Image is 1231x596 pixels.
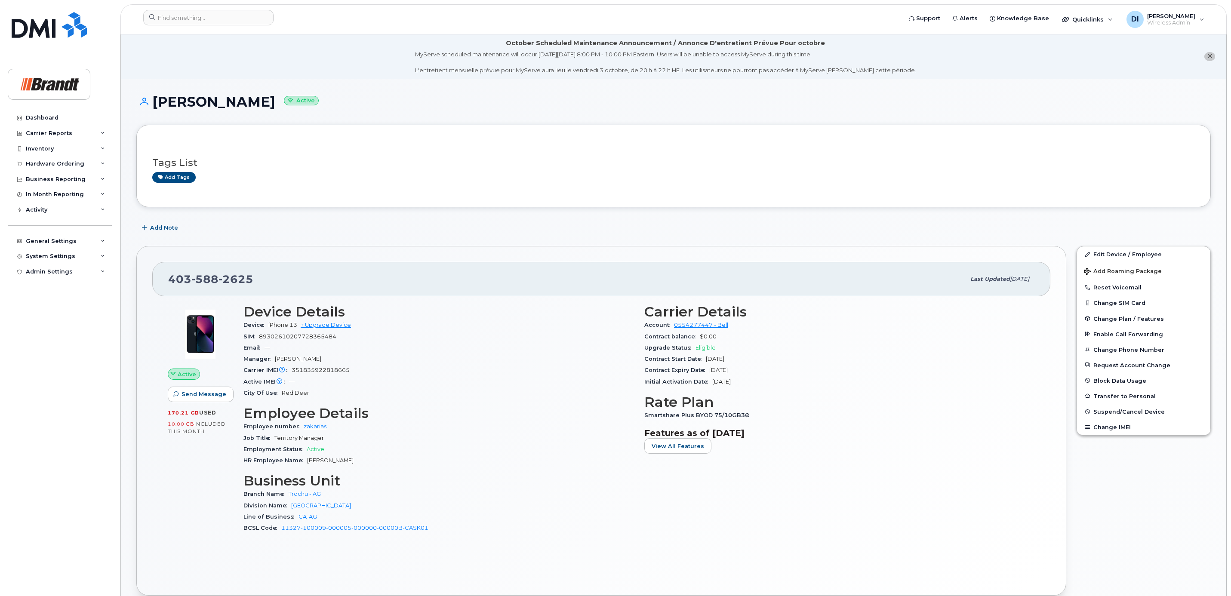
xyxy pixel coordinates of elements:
span: [DATE] [712,378,731,385]
a: 0554277447 - Bell [674,322,728,328]
span: iPhone 13 [268,322,297,328]
small: Active [284,96,319,106]
h3: Business Unit [243,473,634,488]
span: [PERSON_NAME] [307,457,354,464]
span: BCSL Code [243,525,281,531]
h3: Tags List [152,157,1195,168]
span: 170.21 GB [168,410,199,416]
h3: Carrier Details [644,304,1035,320]
a: + Upgrade Device [301,322,351,328]
a: Trochu - AG [289,491,321,497]
button: View All Features [644,438,711,454]
button: Reset Voicemail [1077,280,1210,295]
span: Last updated [970,276,1010,282]
span: Enable Call Forwarding [1093,331,1163,337]
span: used [199,409,216,416]
button: Enable Call Forwarding [1077,326,1210,342]
button: Add Roaming Package [1077,262,1210,280]
span: Email [243,344,265,351]
span: included this month [168,421,226,435]
span: 351835922818665 [292,367,350,373]
span: SIM [243,333,259,340]
button: Change Plan / Features [1077,311,1210,326]
a: Add tags [152,172,196,183]
span: Suspend/Cancel Device [1093,409,1165,415]
span: Contract Start Date [644,356,706,362]
span: 2625 [219,273,253,286]
span: Manager [243,356,275,362]
h3: Employee Details [243,406,634,421]
h3: Features as of [DATE] [644,428,1035,438]
span: Branch Name [243,491,289,497]
div: October Scheduled Maintenance Announcement / Annonce D'entretient Prévue Pour octobre [506,39,825,48]
span: — [265,344,270,351]
span: Division Name [243,502,291,509]
span: City Of Use [243,390,282,396]
h3: Rate Plan [644,394,1035,410]
span: [PERSON_NAME] [275,356,321,362]
button: Suspend/Cancel Device [1077,404,1210,419]
span: 10.00 GB [168,421,194,427]
span: View All Features [652,442,704,450]
span: [DATE] [709,367,728,373]
span: Device [243,322,268,328]
a: CA-AG [299,513,317,520]
span: Add Roaming Package [1084,268,1162,276]
span: [DATE] [706,356,724,362]
span: Add Note [150,224,178,232]
a: Edit Device / Employee [1077,246,1210,262]
span: Job Title [243,435,274,441]
span: Employee number [243,423,304,430]
span: Territory Manager [274,435,324,441]
button: Block Data Usage [1077,373,1210,388]
span: Change Plan / Features [1093,315,1164,322]
img: image20231002-3703462-1ig824h.jpeg [175,308,226,360]
button: Request Account Change [1077,357,1210,373]
a: 11327-100009-000005-000000-00000B-CASK01 [281,525,428,531]
span: 588 [191,273,219,286]
span: 89302610207728365484 [259,333,336,340]
span: — [289,378,295,385]
span: [DATE] [1010,276,1029,282]
span: Active [307,446,324,452]
span: Send Message [182,390,226,398]
span: Active IMEI [243,378,289,385]
h1: [PERSON_NAME] [136,94,1211,109]
button: Change IMEI [1077,419,1210,435]
button: Send Message [168,387,234,402]
span: HR Employee Name [243,457,307,464]
span: Contract Expiry Date [644,367,709,373]
button: Change SIM Card [1077,295,1210,310]
span: Initial Activation Date [644,378,712,385]
h3: Device Details [243,304,634,320]
span: Contract balance [644,333,700,340]
span: Carrier IMEI [243,367,292,373]
span: Upgrade Status [644,344,696,351]
button: close notification [1204,52,1215,61]
div: MyServe scheduled maintenance will occur [DATE][DATE] 8:00 PM - 10:00 PM Eastern. Users will be u... [415,50,916,74]
span: Red Deer [282,390,309,396]
span: Eligible [696,344,716,351]
span: $0.00 [700,333,717,340]
span: Line of Business [243,513,299,520]
span: Active [178,370,196,378]
span: Account [644,322,674,328]
a: zakarias [304,423,326,430]
button: Add Note [136,220,185,236]
a: [GEOGRAPHIC_DATA] [291,502,351,509]
span: 403 [168,273,253,286]
span: Smartshare Plus BYOD 75/10GB36 [644,412,754,418]
span: Employment Status [243,446,307,452]
button: Change Phone Number [1077,342,1210,357]
button: Transfer to Personal [1077,388,1210,404]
